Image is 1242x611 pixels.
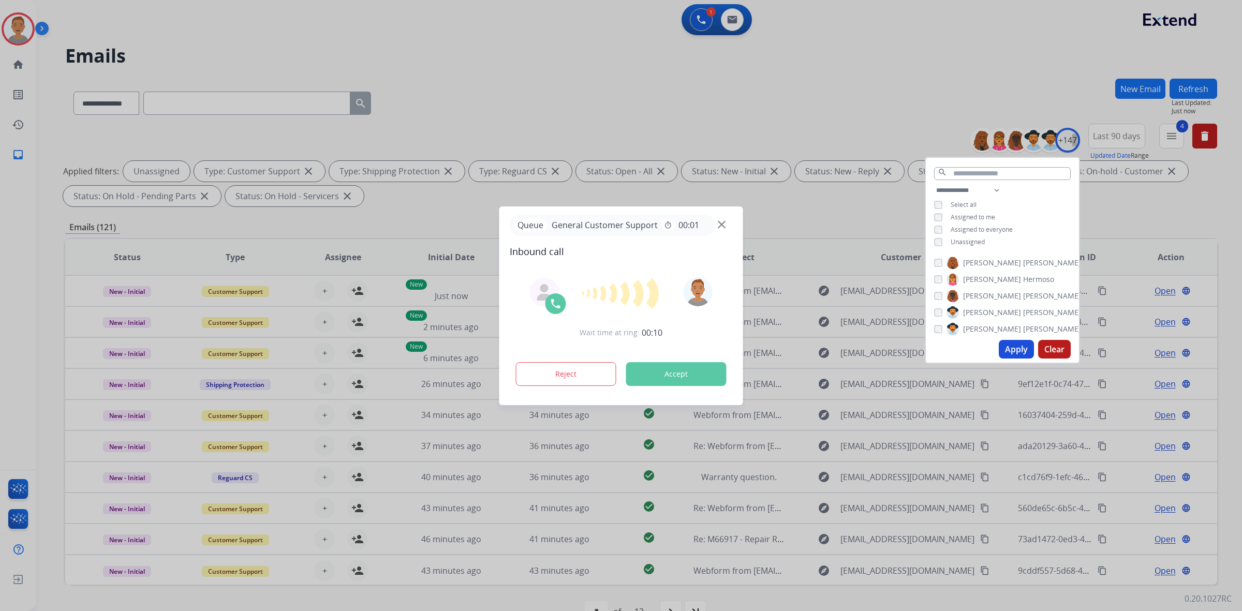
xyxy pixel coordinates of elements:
span: Hermoso [1023,274,1054,285]
mat-icon: search [938,168,947,177]
span: [PERSON_NAME] [963,291,1021,301]
span: Inbound call [510,244,733,259]
img: agent-avatar [536,284,553,301]
mat-icon: timer [664,221,672,229]
span: General Customer Support [548,219,662,231]
span: [PERSON_NAME] [1023,324,1081,334]
button: Clear [1038,340,1071,359]
span: [PERSON_NAME] [1023,258,1081,268]
span: [PERSON_NAME] [963,307,1021,318]
p: 0.20.1027RC [1185,592,1232,605]
span: Select all [951,200,977,209]
span: [PERSON_NAME] [1023,307,1081,318]
span: Unassigned [951,237,985,246]
span: [PERSON_NAME] [963,274,1021,285]
p: Queue [514,219,548,232]
img: call-icon [550,297,562,310]
span: Assigned to everyone [951,225,1013,234]
span: [PERSON_NAME] [963,258,1021,268]
img: avatar [683,277,712,306]
span: [PERSON_NAME] [1023,291,1081,301]
span: 00:10 [642,326,662,339]
span: Wait time at ring: [580,327,640,338]
button: Accept [626,362,727,386]
span: 00:01 [678,219,699,231]
span: Assigned to me [951,213,995,221]
button: Apply [999,340,1034,359]
span: [PERSON_NAME] [963,324,1021,334]
img: close-button [718,220,726,228]
button: Reject [516,362,616,386]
